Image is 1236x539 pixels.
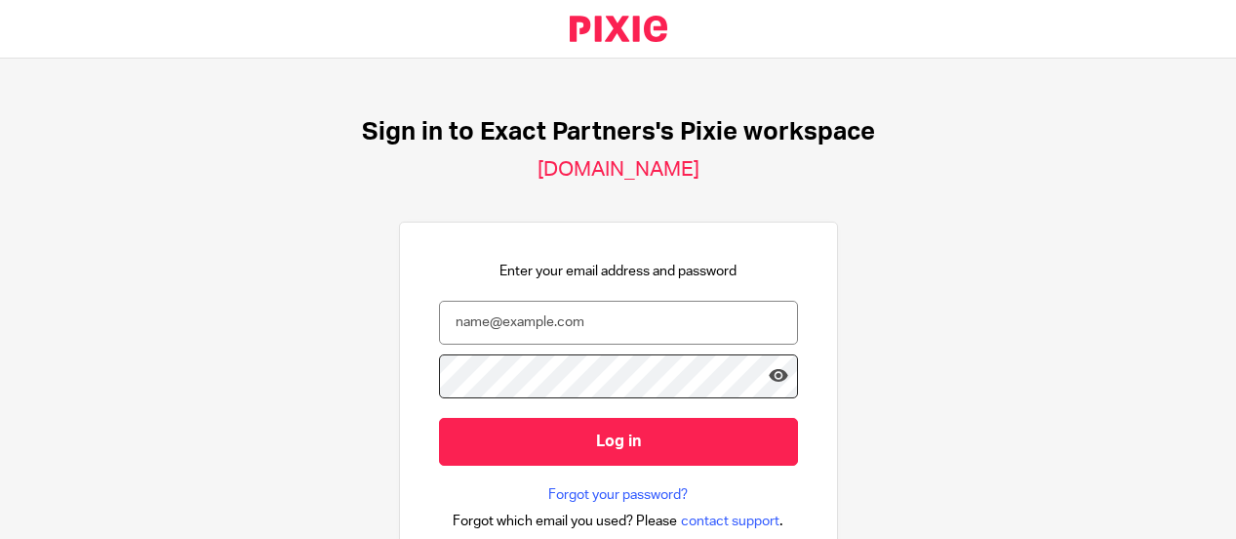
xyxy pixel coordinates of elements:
div: . [453,510,783,532]
h2: [DOMAIN_NAME] [538,157,699,183]
input: Log in [439,418,798,466]
input: name@example.com [439,301,798,345]
a: Forgot your password? [548,485,688,505]
p: Enter your email address and password [499,262,737,281]
span: Forgot which email you used? Please [453,512,677,531]
span: contact support [681,512,779,531]
h1: Sign in to Exact Partners's Pixie workspace [362,117,875,147]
